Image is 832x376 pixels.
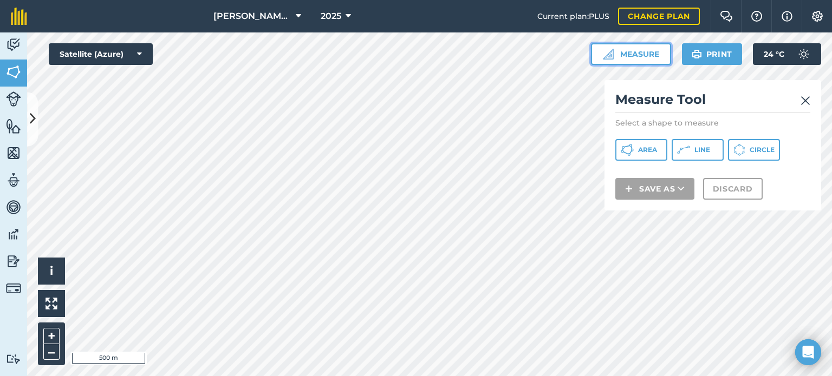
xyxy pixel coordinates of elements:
[728,139,780,161] button: Circle
[615,139,667,161] button: Area
[213,10,291,23] span: [PERSON_NAME] farm
[692,48,702,61] img: svg+xml;base64,PHN2ZyB4bWxucz0iaHR0cDovL3d3dy53My5vcmcvMjAwMC9zdmciIHdpZHRoPSIxOSIgaGVpZ2h0PSIyNC...
[782,10,792,23] img: svg+xml;base64,PHN2ZyB4bWxucz0iaHR0cDovL3d3dy53My5vcmcvMjAwMC9zdmciIHdpZHRoPSIxNyIgaGVpZ2h0PSIxNy...
[6,199,21,215] img: svg+xml;base64,PD94bWwgdmVyc2lvbj0iMS4wIiBlbmNvZGluZz0idXRmLTgiPz4KPCEtLSBHZW5lcmF0b3I6IEFkb2JlIE...
[43,328,60,344] button: +
[638,146,657,154] span: Area
[795,339,821,365] div: Open Intercom Messenger
[6,37,21,53] img: svg+xml;base64,PD94bWwgdmVyc2lvbj0iMS4wIiBlbmNvZGluZz0idXRmLTgiPz4KPCEtLSBHZW5lcmF0b3I6IEFkb2JlIE...
[618,8,700,25] a: Change plan
[720,11,733,22] img: Two speech bubbles overlapping with the left bubble in the forefront
[703,178,763,200] button: Discard
[45,298,57,309] img: Four arrows, one pointing top left, one top right, one bottom right and the last bottom left
[6,91,21,107] img: svg+xml;base64,PD94bWwgdmVyc2lvbj0iMS4wIiBlbmNvZGluZz0idXRmLTgiPz4KPCEtLSBHZW5lcmF0b3I6IEFkb2JlIE...
[793,43,815,65] img: svg+xml;base64,PD94bWwgdmVyc2lvbj0iMS4wIiBlbmNvZGluZz0idXRmLTgiPz4KPCEtLSBHZW5lcmF0b3I6IEFkb2JlIE...
[682,43,743,65] button: Print
[672,139,724,161] button: Line
[6,118,21,134] img: svg+xml;base64,PHN2ZyB4bWxucz0iaHR0cDovL3d3dy53My5vcmcvMjAwMC9zdmciIHdpZHRoPSI1NiIgaGVpZ2h0PSI2MC...
[750,146,775,154] span: Circle
[615,178,694,200] button: Save as
[38,258,65,285] button: i
[764,43,784,65] span: 24 ° C
[6,281,21,296] img: svg+xml;base64,PD94bWwgdmVyc2lvbj0iMS4wIiBlbmNvZGluZz0idXRmLTgiPz4KPCEtLSBHZW5lcmF0b3I6IEFkb2JlIE...
[6,226,21,242] img: svg+xml;base64,PD94bWwgdmVyc2lvbj0iMS4wIiBlbmNvZGluZz0idXRmLTgiPz4KPCEtLSBHZW5lcmF0b3I6IEFkb2JlIE...
[50,264,53,278] span: i
[49,43,153,65] button: Satellite (Azure)
[321,10,341,23] span: 2025
[537,10,609,22] span: Current plan : PLUS
[625,182,633,195] img: svg+xml;base64,PHN2ZyB4bWxucz0iaHR0cDovL3d3dy53My5vcmcvMjAwMC9zdmciIHdpZHRoPSIxNCIgaGVpZ2h0PSIyNC...
[6,172,21,188] img: svg+xml;base64,PD94bWwgdmVyc2lvbj0iMS4wIiBlbmNvZGluZz0idXRmLTgiPz4KPCEtLSBHZW5lcmF0b3I6IEFkb2JlIE...
[615,91,810,113] h2: Measure Tool
[6,253,21,269] img: svg+xml;base64,PD94bWwgdmVyc2lvbj0iMS4wIiBlbmNvZGluZz0idXRmLTgiPz4KPCEtLSBHZW5lcmF0b3I6IEFkb2JlIE...
[615,117,810,128] p: Select a shape to measure
[801,94,810,107] img: svg+xml;base64,PHN2ZyB4bWxucz0iaHR0cDovL3d3dy53My5vcmcvMjAwMC9zdmciIHdpZHRoPSIyMiIgaGVpZ2h0PSIzMC...
[6,145,21,161] img: svg+xml;base64,PHN2ZyB4bWxucz0iaHR0cDovL3d3dy53My5vcmcvMjAwMC9zdmciIHdpZHRoPSI1NiIgaGVpZ2h0PSI2MC...
[603,49,614,60] img: Ruler icon
[694,146,710,154] span: Line
[753,43,821,65] button: 24 °C
[11,8,27,25] img: fieldmargin Logo
[811,11,824,22] img: A cog icon
[6,64,21,80] img: svg+xml;base64,PHN2ZyB4bWxucz0iaHR0cDovL3d3dy53My5vcmcvMjAwMC9zdmciIHdpZHRoPSI1NiIgaGVpZ2h0PSI2MC...
[591,43,671,65] button: Measure
[6,354,21,364] img: svg+xml;base64,PD94bWwgdmVyc2lvbj0iMS4wIiBlbmNvZGluZz0idXRmLTgiPz4KPCEtLSBHZW5lcmF0b3I6IEFkb2JlIE...
[43,344,60,360] button: –
[750,11,763,22] img: A question mark icon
